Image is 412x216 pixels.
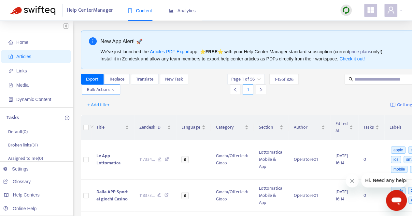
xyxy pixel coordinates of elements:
td: 0 [358,140,384,180]
span: it [181,156,189,163]
button: Bulk Actionsdown [82,84,120,95]
span: Help Centers [13,192,40,197]
span: account-book [8,54,13,59]
span: Zendesk ID [139,124,166,131]
button: Replace [105,74,130,84]
th: Title [91,115,134,140]
a: Articles PDF Export [150,49,190,54]
span: 118373 ... [139,192,155,199]
th: Zendesk ID [134,115,177,140]
a: Check it out! [339,56,365,61]
th: Edited At [330,115,358,140]
span: info-circle [89,37,97,45]
td: Lottomatica Mobile & App [254,180,289,212]
span: left [233,87,237,92]
p: Tasks [7,114,19,122]
button: New Task [160,74,188,84]
span: [DATE] 16:14 [335,188,348,203]
span: + Add filter [87,101,110,109]
td: Operatore01 [289,140,330,180]
p: Default ( 0 ) [8,128,28,135]
span: Hi. Need any help? [4,5,47,10]
img: sync.dc5367851b00ba804db3.png [342,6,350,14]
span: Author [294,124,320,131]
button: Translate [131,74,159,84]
button: + Add filter [82,100,115,110]
span: Media [16,83,29,88]
span: down [90,125,94,129]
p: Assigned to me ( 0 ) [8,155,43,162]
span: plus-circle [65,116,69,120]
iframe: Button to launch messaging window [386,190,407,211]
span: Tasks [363,124,374,131]
span: area-chart [169,8,174,13]
span: apple [391,146,405,154]
span: Home [16,40,28,45]
img: Swifteq [10,6,55,15]
span: 117334 ... [139,156,155,163]
span: mobile [391,166,407,173]
span: appstore [367,6,375,14]
td: Operatore01 [289,180,330,212]
span: Translate [136,76,153,83]
a: Glossary [3,179,31,184]
span: Section [259,124,278,131]
span: Dalla APP Sport ai giochi Casino [96,188,128,203]
span: New Task [165,76,183,83]
span: Replace [110,76,124,83]
span: apple [391,187,405,194]
span: Articles [16,54,31,59]
span: Links [16,68,27,73]
span: Title [96,124,124,131]
span: user [387,6,395,14]
span: Content [128,8,152,13]
span: Help Center Manager [67,4,113,17]
span: Language [181,124,200,131]
iframe: Close message [346,174,359,187]
img: image-link [390,102,395,108]
a: Settings [3,166,29,172]
th: Section [254,115,289,140]
b: FREE [205,49,217,54]
th: Language [176,115,211,140]
span: right [259,87,263,92]
p: Broken links ( 31 ) [8,142,38,148]
th: Tasks [358,115,384,140]
iframe: Message from company [361,173,407,187]
td: Lottomatica Mobile & App [254,140,289,180]
span: down [112,88,115,91]
span: Analytics [169,8,196,13]
span: container [8,97,13,102]
a: price plans [349,49,371,54]
span: link [8,69,13,73]
td: Giochi/Offerte di Gioco [211,180,254,212]
a: Online Help [3,206,36,211]
th: Category [211,115,254,140]
button: Export [81,74,104,84]
span: file-image [8,83,13,87]
span: Category [216,124,243,131]
span: Edited At [335,120,348,134]
span: Bulk Actions [87,86,115,93]
th: Author [289,115,330,140]
span: 1 - 15 of 826 [275,76,293,83]
span: Export [86,76,98,83]
span: search [348,77,353,82]
span: home [8,40,13,44]
span: [DATE] 16:14 [335,152,348,167]
td: Giochi/Offerte di Gioco [211,140,254,180]
td: 0 [358,180,384,212]
span: Dynamic Content [16,97,51,102]
span: ios [391,156,401,163]
span: book [128,8,132,13]
div: 1 [243,84,253,95]
span: it [181,192,189,199]
span: Le App Lottomatica [96,152,121,167]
